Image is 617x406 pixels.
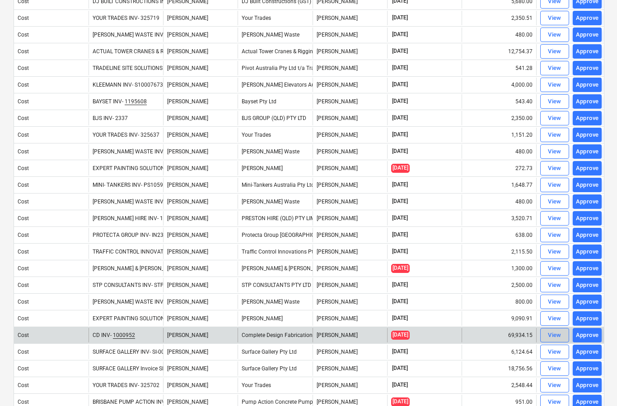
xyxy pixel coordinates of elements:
div: View [548,163,561,174]
div: Cost [18,198,29,205]
div: Approve [576,147,599,157]
div: View [548,63,561,74]
span: [DATE] [391,97,409,105]
div: 2,548.44 [462,378,536,392]
button: View [540,261,569,276]
div: [PERSON_NAME] [313,295,387,309]
div: PRESTON HIRE (QLD) PTY LIMITED [238,211,312,226]
div: [PERSON_NAME] [313,311,387,326]
div: 480.00 [462,144,536,159]
div: Approve [576,113,599,124]
div: [PERSON_NAME] [313,328,387,342]
div: Approve [576,163,599,174]
div: YOUR TRADES INV- 325719 [93,15,159,21]
span: Della Rosa [167,315,208,322]
div: SURFACE GALLERY INV- SI-00043905 [93,349,183,355]
span: Della Rosa [167,399,208,405]
div: View [548,30,561,40]
div: Approve [576,30,599,40]
span: [DATE] [391,214,409,222]
span: [DATE] [391,181,409,189]
button: View [540,78,569,92]
div: 2,500.00 [462,278,536,292]
span: [DATE] [391,397,410,406]
div: [PERSON_NAME] [313,345,387,359]
span: [DATE] [391,331,410,339]
div: [PERSON_NAME] [313,144,387,159]
div: Your Trades [238,11,312,25]
span: Della Rosa [167,98,208,105]
div: Cost [18,132,29,138]
div: BAYSET INV- [93,98,147,105]
div: Chat Widget [572,363,617,406]
span: Della Rosa [167,215,208,221]
button: View [540,211,569,226]
button: View [540,194,569,209]
div: 18,756.56 [462,361,536,376]
div: ACTUAL TOWER CRANES & RIGGING INV-0044 [93,48,206,55]
div: [PERSON_NAME] [313,61,387,75]
button: Approve [573,128,602,142]
div: Approve [576,46,599,57]
button: Approve [573,78,602,92]
div: Your Trades [238,128,312,142]
div: Cost [18,215,29,221]
button: Approve [573,328,602,342]
div: Approve [576,297,599,307]
div: 2,350.51 [462,11,536,25]
div: Pivot Australia Pty Ltd t/a Tradeline Site Solutions [238,61,312,75]
span: Della Rosa [167,282,208,288]
div: [PERSON_NAME] [313,194,387,209]
div: Approve [576,63,599,74]
div: TRADELINE SITE SOLUTIONS INV- TSS/67910 [93,65,203,71]
div: Approve [576,13,599,23]
div: Your Trades [238,378,312,392]
button: Approve [573,245,602,259]
div: 541.28 [462,61,536,75]
div: Approve [576,330,599,341]
div: [PERSON_NAME] Waste [238,28,312,42]
div: [PERSON_NAME] WASTE INV- 18654 [93,148,182,155]
span: [DATE] [391,164,410,172]
button: View [540,11,569,25]
button: Approve [573,261,602,276]
div: View [548,364,561,374]
button: Approve [573,211,602,226]
button: View [540,311,569,326]
button: View [540,378,569,392]
div: Mini-Tankers Australia Pty Ltd [238,178,312,192]
div: [PERSON_NAME] [313,44,387,59]
div: [PERSON_NAME] Waste [238,144,312,159]
button: View [540,178,569,192]
button: Approve [573,11,602,25]
span: Della Rosa [167,299,208,305]
div: Cost [18,299,29,305]
button: View [540,361,569,376]
div: Cost [18,265,29,272]
div: 543.40 [462,94,536,109]
button: Approve [573,311,602,326]
span: [DATE] [391,47,409,55]
span: Della Rosa [167,82,208,88]
button: View [540,28,569,42]
div: Cost [18,65,29,71]
div: Cost [18,82,29,88]
div: TRAFFIC CONTROL INNOVATIONS INV- 00066295 [93,249,214,255]
div: View [548,147,561,157]
div: Cost [18,349,29,355]
div: BRISBANE PUMP ACTION INV- 14634 [93,399,184,405]
div: 1,648.77 [462,178,536,192]
div: Surface Gallery Pty Ltd [238,345,312,359]
div: Cost [18,232,29,238]
div: CD INV- [93,332,135,338]
span: [DATE] [391,14,409,22]
div: Complete Design Fabrication [238,328,312,342]
div: [PERSON_NAME] [313,78,387,92]
div: [PERSON_NAME] [313,161,387,175]
div: Cost [18,32,29,38]
span: Della Rosa [167,15,208,21]
span: [DATE] [391,264,410,272]
button: View [540,328,569,342]
button: Approve [573,361,602,376]
div: [PERSON_NAME] [313,245,387,259]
